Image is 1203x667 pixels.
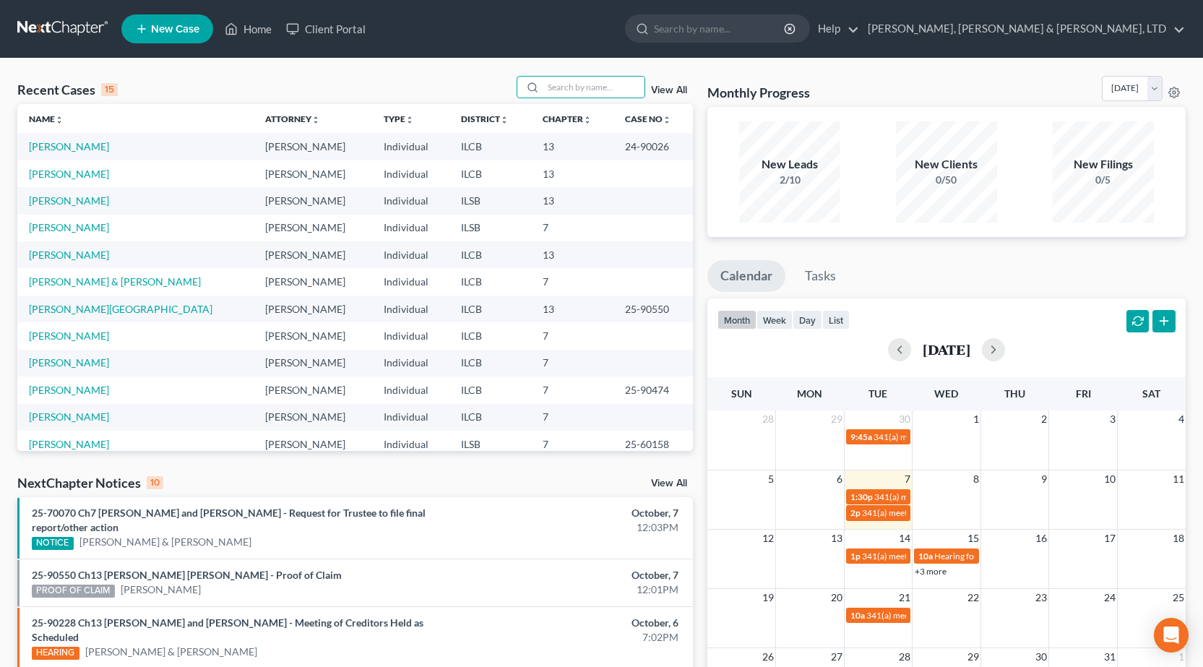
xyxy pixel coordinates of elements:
span: 24 [1103,589,1117,606]
a: [PERSON_NAME] [29,221,109,233]
td: Individual [372,350,450,376]
i: unfold_more [405,116,414,124]
i: unfold_more [663,116,671,124]
a: Nameunfold_more [29,113,64,124]
span: 22 [966,589,980,606]
td: ILCB [449,268,530,295]
span: 9 [1040,470,1048,488]
a: [PERSON_NAME] & [PERSON_NAME] [29,275,201,288]
td: [PERSON_NAME] [254,431,372,457]
span: 20 [829,589,844,606]
a: [PERSON_NAME] [29,384,109,396]
td: [PERSON_NAME] [254,133,372,160]
a: [PERSON_NAME] [29,330,109,342]
td: Individual [372,322,450,349]
h2: [DATE] [923,342,970,357]
span: 15 [966,530,980,547]
a: Districtunfold_more [461,113,509,124]
span: New Case [151,24,199,35]
td: [PERSON_NAME] [254,322,372,349]
a: 25-70070 Ch7 [PERSON_NAME] and [PERSON_NAME] - Request for Trustee to file final report/other action [32,507,426,533]
td: ILCB [449,404,530,431]
td: ILSB [449,431,530,457]
span: 30 [897,410,912,428]
button: month [717,310,756,330]
td: 13 [531,160,613,187]
td: Individual [372,404,450,431]
td: ILCB [449,376,530,403]
a: [PERSON_NAME] [121,582,201,597]
span: 30 [1034,648,1048,666]
div: 0/50 [896,173,997,187]
td: [PERSON_NAME] [254,187,372,214]
span: 4 [1177,410,1186,428]
span: 341(a) meeting for [PERSON_NAME] & [PERSON_NAME] [862,551,1078,561]
td: 7 [531,404,613,431]
span: 11 [1171,470,1186,488]
span: Tue [868,387,887,400]
td: [PERSON_NAME] [254,241,372,268]
div: Open Intercom Messenger [1154,618,1189,653]
td: 7 [531,376,613,403]
a: [PERSON_NAME], [PERSON_NAME] & [PERSON_NAME], LTD [861,16,1185,42]
span: 3 [1108,410,1117,428]
td: 13 [531,133,613,160]
span: 29 [829,410,844,428]
td: ILCB [449,322,530,349]
td: Individual [372,241,450,268]
a: Attorneyunfold_more [265,113,320,124]
div: New Filings [1053,156,1154,173]
td: Individual [372,160,450,187]
span: 1:30p [850,491,873,502]
button: day [793,310,822,330]
span: Thu [1004,387,1025,400]
span: 5 [767,470,775,488]
span: 26 [761,648,775,666]
div: October, 7 [473,506,678,520]
i: unfold_more [55,116,64,124]
div: 2/10 [739,173,840,187]
a: 25-90228 Ch13 [PERSON_NAME] and [PERSON_NAME] - Meeting of Creditors Held as Scheduled [32,616,423,643]
a: Chapterunfold_more [543,113,592,124]
span: 1 [1177,648,1186,666]
td: Individual [372,431,450,457]
i: unfold_more [500,116,509,124]
a: [PERSON_NAME] & [PERSON_NAME] [79,535,251,549]
span: Sat [1142,387,1160,400]
span: 9:45a [850,431,872,442]
td: Individual [372,268,450,295]
div: October, 6 [473,616,678,630]
input: Search by name... [654,15,786,42]
td: [PERSON_NAME] [254,404,372,431]
span: 7 [903,470,912,488]
span: 16 [1034,530,1048,547]
a: 25-90550 Ch13 [PERSON_NAME] [PERSON_NAME] - Proof of Claim [32,569,342,581]
td: Individual [372,376,450,403]
i: unfold_more [311,116,320,124]
td: 7 [531,431,613,457]
button: list [822,310,850,330]
td: ILCB [449,133,530,160]
a: [PERSON_NAME][GEOGRAPHIC_DATA] [29,303,212,315]
span: 1p [850,551,861,561]
a: Help [811,16,859,42]
a: Tasks [792,260,849,292]
td: 24-90026 [613,133,693,160]
span: Sun [731,387,752,400]
span: 10 [1103,470,1117,488]
td: ILCB [449,350,530,376]
a: Case Nounfold_more [625,113,671,124]
div: 12:01PM [473,582,678,597]
i: unfold_more [583,116,592,124]
span: Fri [1076,387,1091,400]
td: [PERSON_NAME] [254,350,372,376]
div: NOTICE [32,537,74,550]
div: HEARING [32,647,79,660]
span: 25 [1171,589,1186,606]
div: 7:02PM [473,630,678,645]
td: Individual [372,133,450,160]
span: 18 [1171,530,1186,547]
span: 10a [918,551,933,561]
span: 13 [829,530,844,547]
td: [PERSON_NAME] [254,376,372,403]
